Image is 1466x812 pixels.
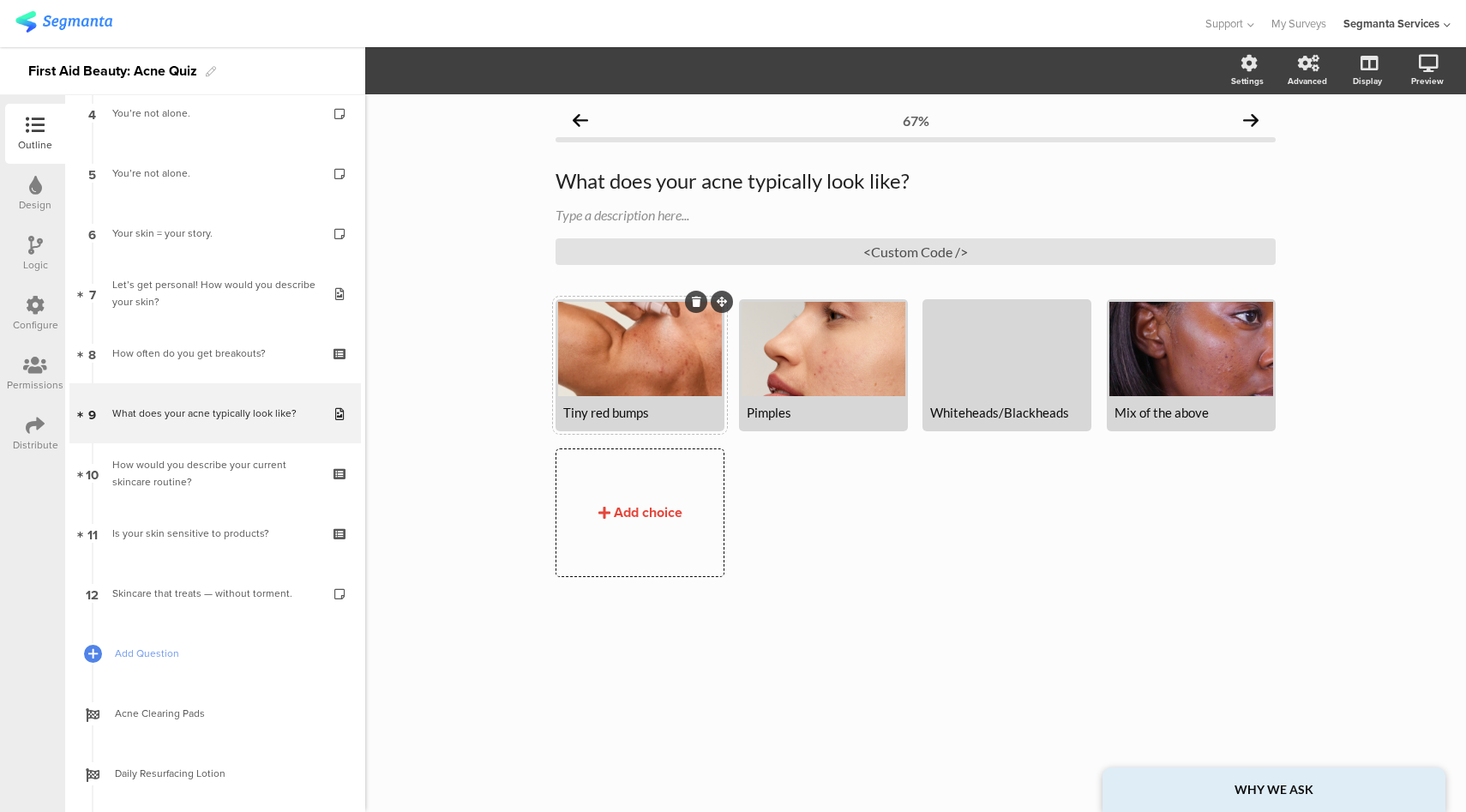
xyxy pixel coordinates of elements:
[69,743,361,803] a: Daily Resurfacing Lotion
[112,276,317,310] div: Let’s get personal! How would you describe your skin?
[115,765,334,782] span: Daily Resurfacing Lotion
[87,524,98,543] span: 11
[69,203,361,263] a: 6 Your skin = your story.
[7,377,63,393] div: Permissions
[88,344,96,363] span: 8
[13,437,58,453] div: Distribute
[69,323,361,383] a: 8 How often do you get breakouts?
[1343,15,1439,32] div: Segmanta Services
[69,143,361,203] a: 5 You’re not alone.
[1235,782,1313,797] strong: WHY WE ASK
[112,345,317,362] div: How often do you get breakouts?
[69,683,361,743] a: Acne Clearing Pads
[112,405,317,422] div: What does your acne typically look like?
[112,456,317,490] div: How would you describe your current skincare routine?
[614,502,682,522] div: Add choice
[1288,75,1327,87] div: Advanced
[15,11,112,33] img: segmanta logo
[556,448,724,577] button: Add choice
[112,165,317,182] div: You’re not alone.
[69,83,361,143] a: 4 You’re not alone.
[1231,75,1264,87] div: Settings
[115,705,334,722] span: Acne Clearing Pads
[903,112,929,129] div: 67%
[1205,15,1243,32] span: Support
[930,405,1084,420] div: Whiteheads/Blackheads
[112,225,317,242] div: Your skin = your story.
[1411,75,1444,87] div: Preview
[88,404,96,423] span: 9
[69,563,361,623] a: 12 Skincare that treats — without torment.
[69,383,361,443] a: 9 What does your acne typically look like?
[1115,405,1268,420] div: Mix of the above
[88,224,96,243] span: 6
[112,105,317,122] div: You’re not alone.
[88,104,96,123] span: 4
[556,168,1276,194] p: What does your acne typically look like?
[86,584,99,603] span: 12
[86,464,99,483] span: 10
[563,405,717,420] div: Tiny red bumps
[89,284,96,303] span: 7
[747,405,900,420] div: Pimples
[112,585,317,602] div: Skincare that treats — without torment.
[1353,75,1382,87] div: Display
[13,317,58,333] div: Configure
[556,207,1276,223] div: Type a description here...
[69,503,361,563] a: 11 Is your skin sensitive to products?
[88,164,96,183] span: 5
[23,257,48,273] div: Logic
[28,57,197,85] div: First Aid Beauty: Acne Quiz
[69,443,361,503] a: 10 How would you describe your current skincare routine?
[19,197,51,213] div: Design
[69,263,361,323] a: 7 Let’s get personal! How would you describe your skin?
[112,525,317,542] div: Is your skin sensitive to products?
[556,238,1276,265] div: <Custom Code />
[18,137,52,153] div: Outline
[115,645,334,662] span: Add Question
